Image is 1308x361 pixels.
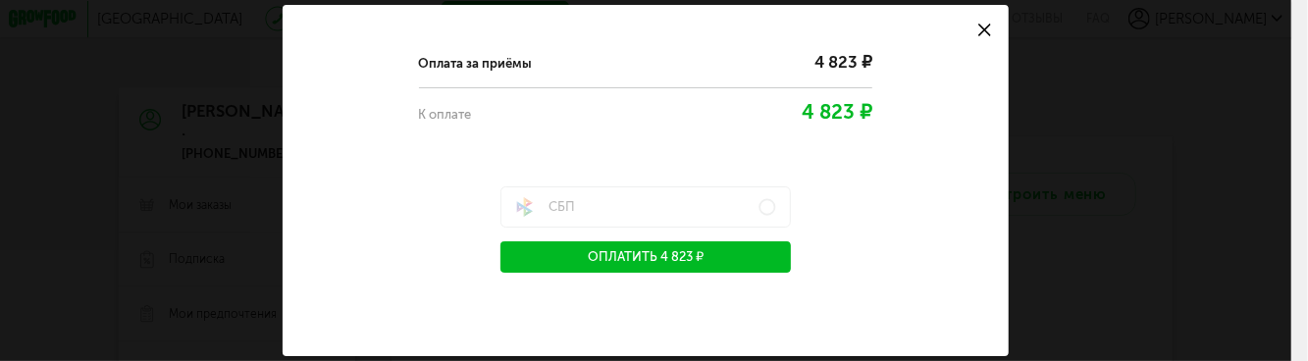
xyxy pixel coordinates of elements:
[515,197,575,217] span: СБП
[802,100,872,124] span: 4 823 ₽
[500,241,791,273] button: Оплатить 4 823 ₽
[419,54,737,74] div: Оплата за приёмы
[419,105,555,125] div: К оплате
[515,197,535,217] img: sbp-pay.a0b1cb1.svg
[737,48,873,77] div: 4 823 ₽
